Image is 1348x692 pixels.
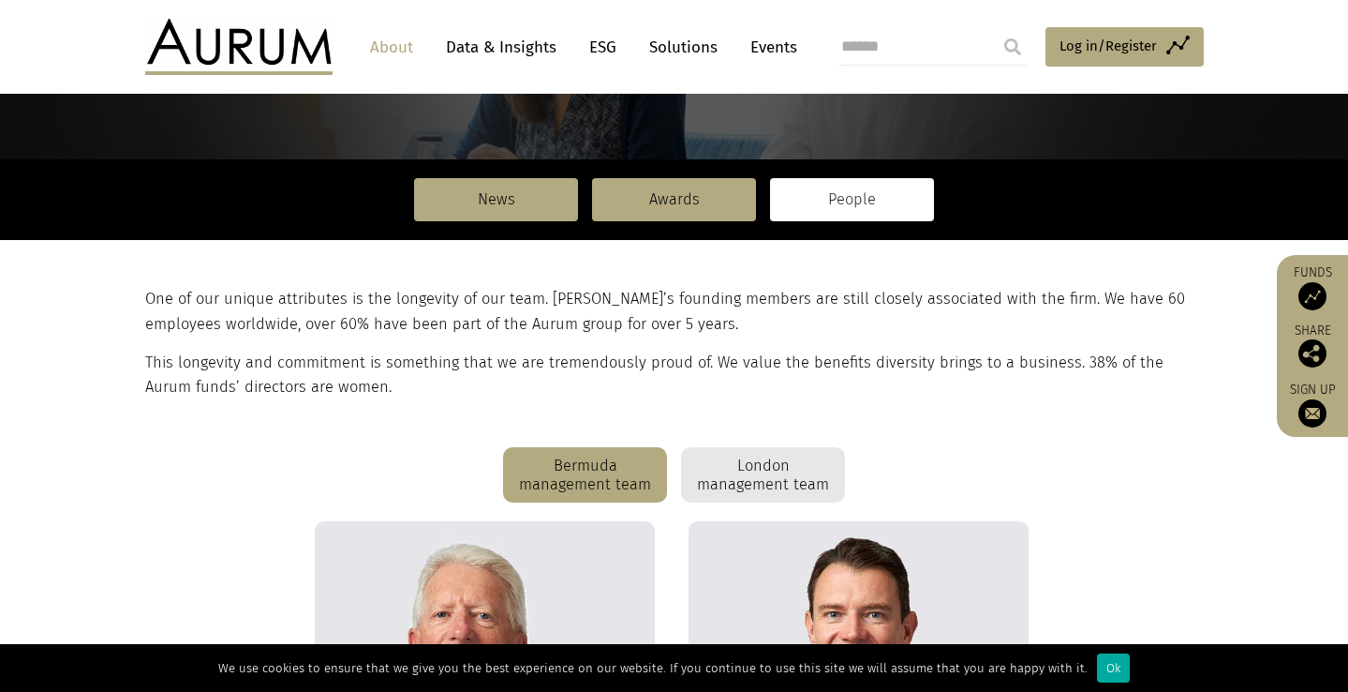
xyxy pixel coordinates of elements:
img: Sign up to our newsletter [1298,399,1326,428]
p: This longevity and commitment is something that we are tremendously proud of. We value the benefi... [145,351,1199,400]
div: Bermuda management team [503,447,667,504]
div: Share [1286,324,1339,368]
a: ESG [580,30,626,65]
input: Submit [994,28,1031,66]
img: Share this post [1298,339,1326,368]
a: Funds [1286,264,1339,310]
img: Aurum [145,19,333,75]
div: London management team [681,447,845,504]
a: Sign up [1286,382,1339,428]
a: People [770,178,934,221]
a: News [414,178,578,221]
a: Log in/Register [1045,27,1204,67]
a: Events [741,30,797,65]
span: Log in/Register [1059,35,1157,57]
div: Ok [1097,654,1130,683]
p: One of our unique attributes is the longevity of our team. [PERSON_NAME]’s founding members are s... [145,287,1199,337]
a: Solutions [640,30,727,65]
a: Awards [592,178,756,221]
a: Data & Insights [437,30,566,65]
img: Access Funds [1298,282,1326,310]
a: About [361,30,422,65]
